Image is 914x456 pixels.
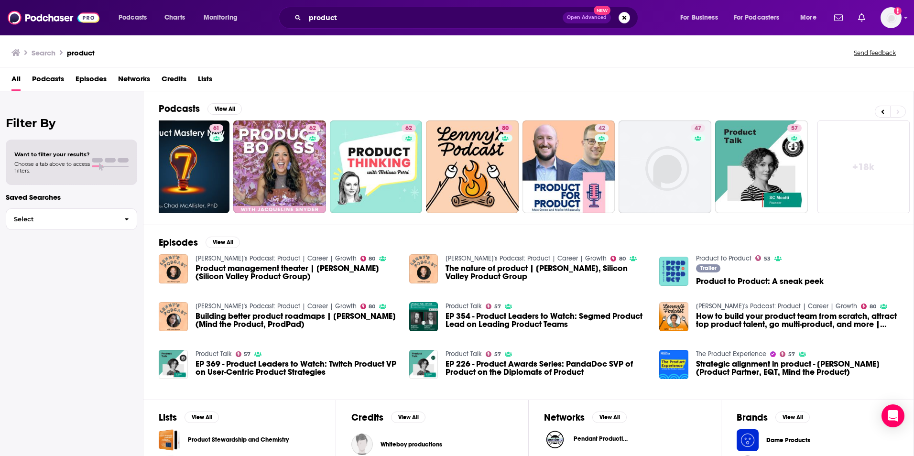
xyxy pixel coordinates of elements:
svg: Add a profile image [894,7,902,15]
a: Show notifications dropdown [854,10,869,26]
a: 57 [715,120,808,213]
h2: Podcasts [159,103,200,115]
img: EP 354 - Product Leaders to Watch: Segmed Product Lead on Leading Product Teams [409,302,438,331]
span: All [11,71,21,91]
span: The nature of product | [PERSON_NAME], Silicon Valley Product Group [446,264,648,281]
span: 80 [502,124,509,133]
a: Product management theater | Marty Cagan (Silicon Valley Product Group) [196,264,398,281]
span: Dame Products [766,436,823,444]
button: View All [207,103,242,115]
a: 80 [426,120,519,213]
button: open menu [197,10,250,25]
span: 57 [494,304,501,309]
span: Episodes [76,71,107,91]
h3: Search [32,48,55,57]
span: For Podcasters [734,11,780,24]
span: Product management theater | [PERSON_NAME] (Silicon Valley Product Group) [196,264,398,281]
span: Trailer [700,265,717,271]
a: 57 [486,304,501,309]
span: 80 [619,257,626,261]
a: 47 [619,120,711,213]
a: The nature of product | Marty Cagan, Silicon Valley Product Group [446,264,648,281]
a: Lists [198,71,212,91]
a: CreditsView All [351,412,425,423]
img: Strategic alignment in product - Martin Eriksson (Product Partner, EQT, Mind the Product) [659,350,688,379]
a: Lenny's Podcast: Product | Career | Growth [696,302,857,310]
a: 47 [691,124,705,132]
a: Strategic alignment in product - Martin Eriksson (Product Partner, EQT, Mind the Product) [696,360,898,376]
span: Building better product roadmaps | [PERSON_NAME] (Mind the Product, ProdPad) [196,312,398,328]
span: Podcasts [119,11,147,24]
a: EP 226 - Product Awards Series: PandaDoc SVP of Product on the Diplomats of Product [446,360,648,376]
a: 62 [233,120,326,213]
img: Product management theater | Marty Cagan (Silicon Valley Product Group) [159,254,188,283]
span: 80 [369,304,375,309]
a: Building better product roadmaps | Janna Bastow (Mind the Product, ProdPad) [196,312,398,328]
a: How to build your product team from scratch, attract top product talent, go multi-product, and mo... [659,302,688,331]
h2: Episodes [159,237,198,249]
a: 62 [330,120,423,213]
span: Open Advanced [567,15,607,20]
h2: Brands [737,412,768,423]
span: Product Stewardship and Chemistry [159,429,180,451]
span: How to build your product team from scratch, attract top product talent, go multi-product, and mo... [696,312,898,328]
button: open menu [674,10,730,25]
a: 61 [209,124,223,132]
img: Product to Product: A sneak peek [659,257,688,286]
a: PodcastsView All [159,103,242,115]
a: 80 [610,256,626,261]
span: Select [6,216,117,222]
span: 80 [369,257,375,261]
a: 53 [755,255,771,261]
span: 47 [695,124,701,133]
button: Select [6,208,137,230]
div: Search podcasts, credits, & more... [288,7,647,29]
span: 57 [791,124,798,133]
span: 62 [405,124,412,133]
img: Pendant Productions logo [544,429,566,451]
p: Saved Searches [6,193,137,202]
a: Product Talk [446,302,482,310]
a: 57 [787,124,802,132]
a: 62 [305,124,320,132]
button: View All [592,412,627,423]
img: Dame Products logo [737,429,759,451]
h3: product [67,48,95,57]
a: Credits [162,71,186,91]
span: 53 [764,257,771,261]
img: Podchaser - Follow, Share and Rate Podcasts [8,9,99,27]
img: Building better product roadmaps | Janna Bastow (Mind the Product, ProdPad) [159,302,188,331]
a: 62 [402,124,416,132]
button: View All [391,412,425,423]
button: View All [206,237,240,248]
a: 42 [595,124,609,132]
img: EP 369 - Product Leaders to Watch: Twitch Product VP on User-Centric Product Strategies [159,350,188,379]
a: The nature of product | Marty Cagan, Silicon Valley Product Group [409,254,438,283]
a: 80 [498,124,512,132]
a: 57 [236,351,251,357]
a: Lenny's Podcast: Product | Career | Growth [196,254,357,262]
span: 42 [598,124,605,133]
img: Whiteboy productions [351,434,373,455]
a: 42 [522,120,615,213]
a: Product to Product: A sneak peek [696,277,824,285]
a: Product Stewardship and Chemistry [188,434,289,445]
button: Pendant Productions logoPendant Productions [544,429,706,451]
div: Open Intercom Messenger [881,404,904,427]
a: ListsView All [159,412,219,423]
a: Product to Product [696,254,751,262]
span: 62 [309,124,316,133]
a: Networks [118,71,150,91]
span: 57 [244,352,250,357]
a: +18k [817,120,910,213]
img: EP 226 - Product Awards Series: PandaDoc SVP of Product on the Diplomats of Product [409,350,438,379]
a: Dame Products logoDame Products [737,429,898,451]
span: Whiteboy productions [381,441,442,448]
